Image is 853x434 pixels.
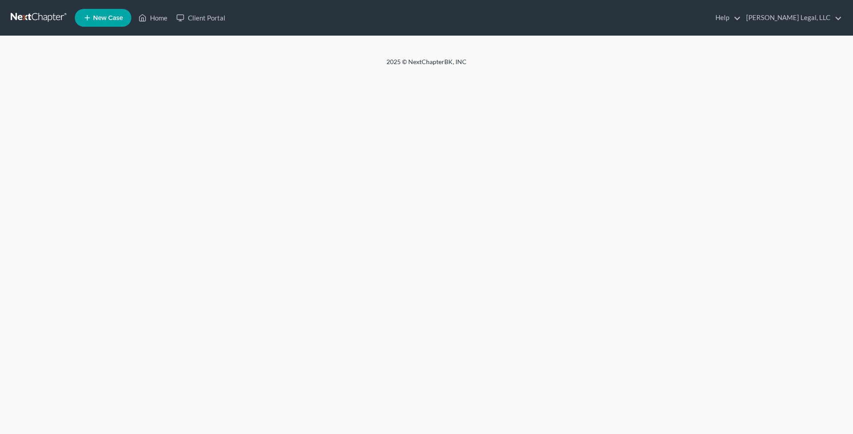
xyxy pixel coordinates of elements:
[172,10,230,26] a: Client Portal
[742,10,842,26] a: [PERSON_NAME] Legal, LLC
[173,57,680,73] div: 2025 © NextChapterBK, INC
[134,10,172,26] a: Home
[711,10,741,26] a: Help
[75,9,131,27] new-legal-case-button: New Case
